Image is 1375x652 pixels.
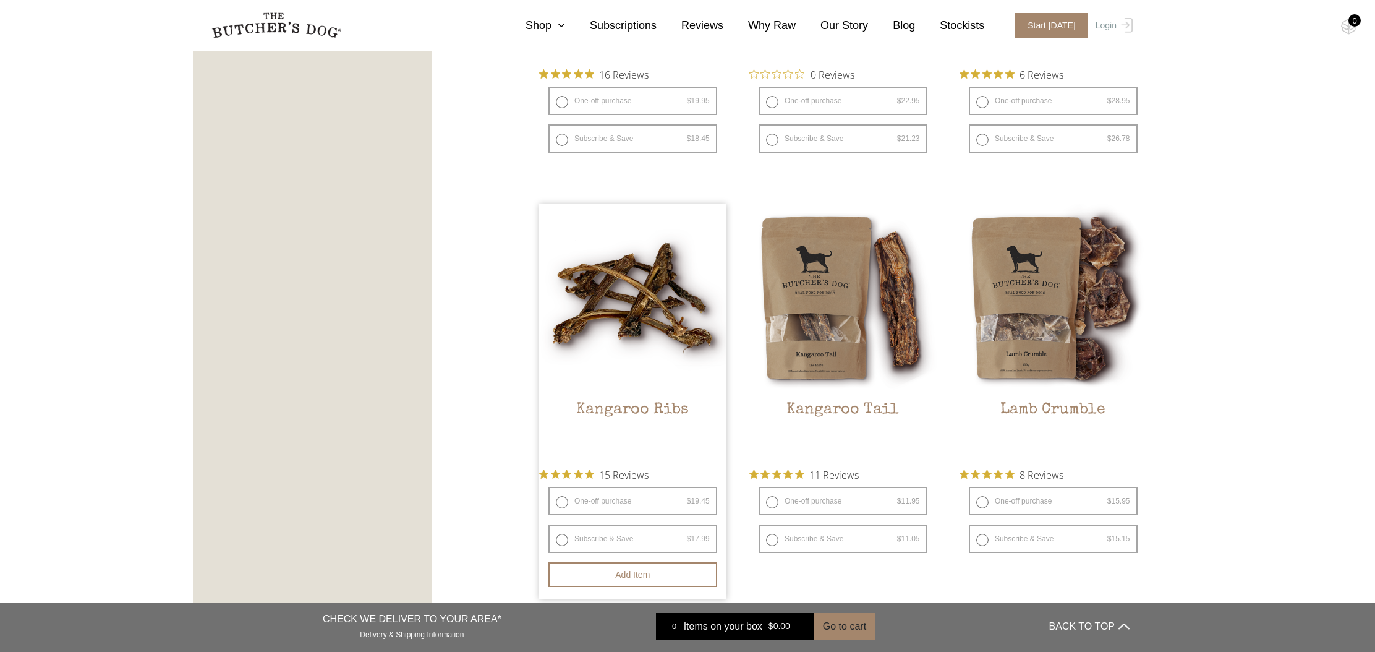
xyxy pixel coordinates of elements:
[687,497,691,505] span: $
[323,612,501,627] p: CHECK WE DELIVER TO YOUR AREA*
[960,204,1147,392] img: Lamb Crumble
[1107,134,1130,143] bdi: 26.78
[360,627,464,639] a: Delivery & Shipping Information
[897,134,920,143] bdi: 21.23
[897,497,920,505] bdi: 11.95
[548,487,717,515] label: One-off purchase
[960,465,1063,484] button: Rated 4.9 out of 5 stars from 8 reviews. Jump to reviews.
[960,204,1147,460] a: Lamb CrumbleLamb Crumble
[969,124,1138,153] label: Subscribe & Save
[749,465,859,484] button: Rated 5 out of 5 stars from 11 reviews. Jump to reviews.
[749,204,937,460] a: Kangaroo TailKangaroo Tail
[565,17,657,34] a: Subscriptions
[814,613,875,640] button: Go to cart
[1020,465,1063,484] span: 8 Reviews
[539,65,649,84] button: Rated 4.9 out of 5 stars from 16 reviews. Jump to reviews.
[759,525,927,553] label: Subscribe & Save
[656,613,814,640] a: 0 Items on your box $0.00
[548,124,717,153] label: Subscribe & Save
[759,87,927,115] label: One-off purchase
[1107,534,1130,543] bdi: 15.15
[539,465,649,484] button: Rated 4.9 out of 5 stars from 15 reviews. Jump to reviews.
[1015,13,1088,38] span: Start [DATE]
[809,465,859,484] span: 11 Reviews
[684,619,762,634] span: Items on your box
[687,134,710,143] bdi: 18.45
[539,401,726,459] h2: Kangaroo Ribs
[960,65,1063,84] button: Rated 5 out of 5 stars from 6 reviews. Jump to reviews.
[749,204,937,392] img: Kangaroo Tail
[548,562,717,587] button: Add item
[1348,14,1361,27] div: 0
[969,525,1138,553] label: Subscribe & Save
[796,17,868,34] a: Our Story
[687,534,691,543] span: $
[687,497,710,505] bdi: 19.45
[759,487,927,515] label: One-off purchase
[665,620,684,633] div: 0
[897,97,901,105] span: $
[759,124,927,153] label: Subscribe & Save
[897,97,920,105] bdi: 22.95
[687,534,710,543] bdi: 17.99
[687,134,691,143] span: $
[1092,13,1133,38] a: Login
[960,401,1147,459] h2: Lamb Crumble
[897,497,901,505] span: $
[897,134,901,143] span: $
[548,87,717,115] label: One-off purchase
[1003,13,1092,38] a: Start [DATE]
[969,87,1138,115] label: One-off purchase
[539,204,726,460] a: Kangaroo Ribs
[897,534,901,543] span: $
[1341,19,1356,35] img: TBD_Cart-Empty.png
[768,622,773,632] span: $
[599,465,649,484] span: 15 Reviews
[687,97,710,105] bdi: 19.95
[768,622,790,632] bdi: 0.00
[1107,497,1112,505] span: $
[1107,534,1112,543] span: $
[749,65,854,84] button: Rated 0 out of 5 stars from 0 reviews. Jump to reviews.
[915,17,984,34] a: Stockists
[897,534,920,543] bdi: 11.05
[969,487,1138,515] label: One-off purchase
[1049,612,1130,641] button: BACK TO TOP
[811,65,854,84] span: 0 Reviews
[723,17,796,34] a: Why Raw
[687,97,691,105] span: $
[657,17,723,34] a: Reviews
[548,525,717,553] label: Subscribe & Save
[501,17,565,34] a: Shop
[1107,497,1130,505] bdi: 15.95
[868,17,915,34] a: Blog
[1107,134,1112,143] span: $
[599,65,649,84] span: 16 Reviews
[1107,97,1130,105] bdi: 28.95
[749,401,937,459] h2: Kangaroo Tail
[1020,65,1063,84] span: 6 Reviews
[1107,97,1112,105] span: $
